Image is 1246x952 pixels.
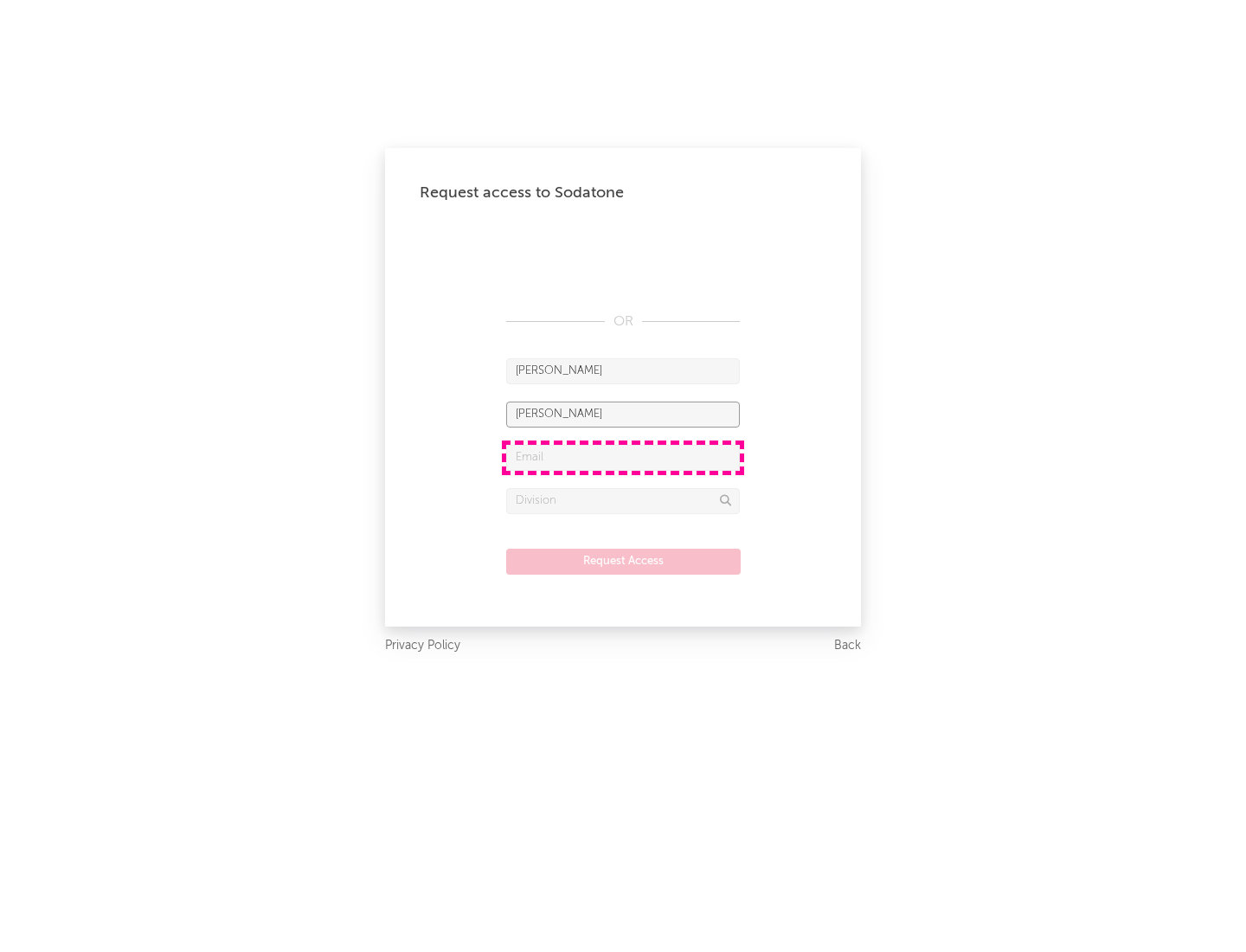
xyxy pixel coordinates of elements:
[506,445,740,471] input: Email
[506,549,741,575] button: Request Access
[506,402,740,428] input: Last Name
[385,635,460,657] a: Privacy Policy
[506,312,740,332] div: OR
[420,183,826,203] div: Request access to Sodatone
[506,488,740,514] input: Division
[506,358,740,384] input: First Name
[834,635,861,657] a: Back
